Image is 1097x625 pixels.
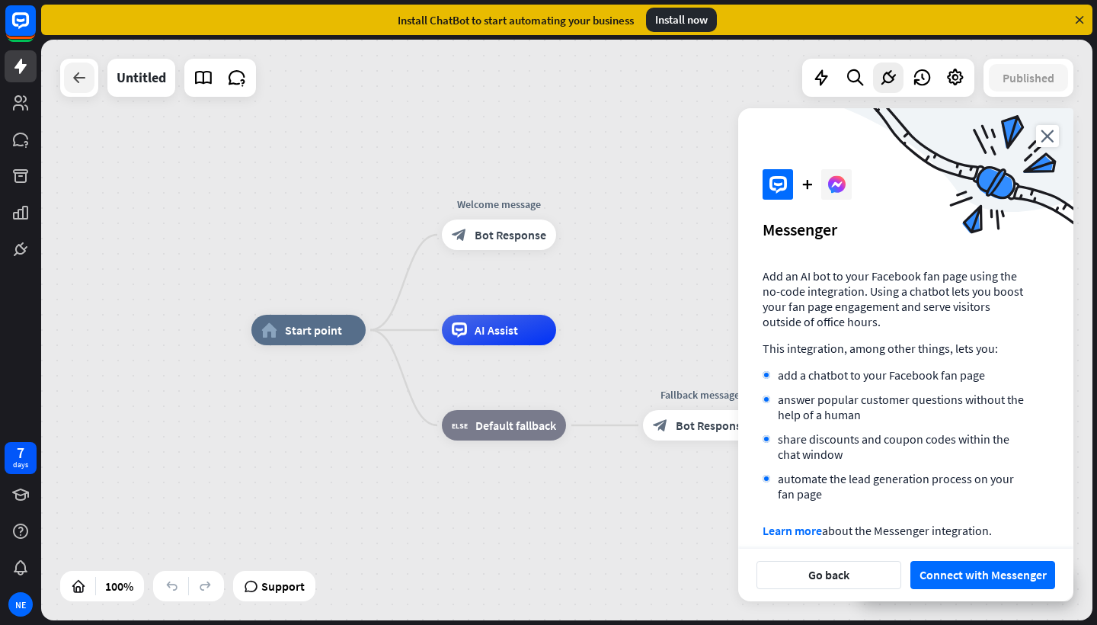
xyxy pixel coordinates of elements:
[756,561,901,589] button: Go back
[653,418,668,433] i: block_bot_response
[989,64,1068,91] button: Published
[802,180,812,189] i: plus
[261,574,305,598] span: Support
[285,322,342,338] span: Start point
[1036,125,1059,147] i: close
[430,197,568,212] div: Welcome message
[475,418,556,433] span: Default fallback
[646,8,717,32] div: Install now
[763,523,822,538] a: Learn more
[17,446,24,460] div: 7
[763,431,1025,462] li: share discounts and coupon codes within the chat window
[632,387,769,402] div: Fallback message
[763,367,1025,383] li: add a chatbot to your Facebook fan page
[763,341,1025,356] p: This integration, among other things, lets you:
[763,268,1025,329] p: Add an AI bot to your Facebook fan page using the no-code integration. Using a chatbot lets you b...
[910,561,1055,589] button: Connect with Messenger
[676,418,747,433] span: Bot Response
[101,574,138,598] div: 100%
[452,227,467,242] i: block_bot_response
[763,471,1025,502] li: automate the lead generation process on your fan page
[475,322,518,338] span: AI Assist
[117,59,166,97] div: Untitled
[452,418,468,433] i: block_fallback
[398,13,634,27] div: Install ChatBot to start automating your business
[5,442,37,474] a: 7 days
[763,392,1025,422] li: answer popular customer questions without the help of a human
[475,227,546,242] span: Bot Response
[261,322,277,338] i: home_2
[13,460,28,470] div: days
[8,592,33,617] div: NE
[763,523,1025,538] p: about the Messenger integration.
[763,219,1049,240] div: Messenger
[12,6,58,52] button: Open LiveChat chat widget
